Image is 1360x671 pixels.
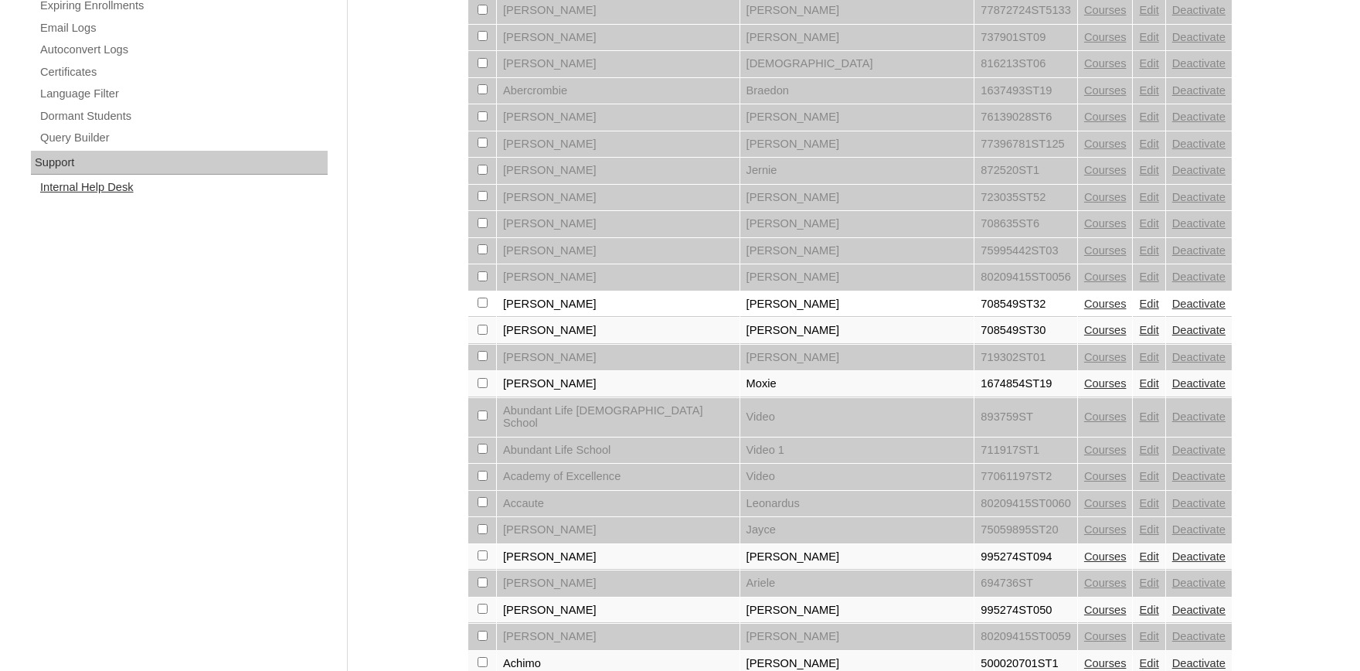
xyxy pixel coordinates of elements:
a: Deactivate [1172,31,1226,43]
a: Edit [1139,470,1158,482]
td: 1674854ST19 [974,371,1077,397]
td: Jayce [740,517,974,543]
td: [PERSON_NAME] [740,291,974,318]
a: Courses [1084,497,1127,509]
a: Courses [1084,244,1127,257]
td: 719302ST01 [974,345,1077,371]
a: Deactivate [1172,444,1226,456]
a: Edit [1139,84,1158,97]
a: Edit [1139,377,1158,390]
a: Courses [1084,604,1127,616]
a: Edit [1139,523,1158,536]
td: [PERSON_NAME] [740,544,974,571]
a: Language Filter [39,84,328,104]
td: [PERSON_NAME] [497,624,739,650]
a: Courses [1084,470,1127,482]
a: Courses [1084,550,1127,563]
a: Courses [1084,164,1127,176]
a: Courses [1084,271,1127,283]
td: [PERSON_NAME] [497,131,739,158]
td: [PERSON_NAME] [497,185,739,211]
a: Courses [1084,324,1127,336]
a: Edit [1139,4,1158,16]
a: Courses [1084,351,1127,363]
td: 76139028ST6 [974,104,1077,131]
a: Edit [1139,244,1158,257]
a: Courses [1084,84,1127,97]
td: 77061197ST2 [974,464,1077,490]
a: Deactivate [1172,497,1226,509]
a: Courses [1084,57,1127,70]
td: Braedon [740,78,974,104]
a: Edit [1139,630,1158,642]
td: Moxie [740,371,974,397]
td: [PERSON_NAME] [497,318,739,344]
a: Deactivate [1172,57,1226,70]
a: Edit [1139,324,1158,336]
td: [PERSON_NAME] [497,104,739,131]
a: Deactivate [1172,271,1226,283]
a: Deactivate [1172,577,1226,589]
a: Courses [1084,191,1127,203]
a: Edit [1139,271,1158,283]
td: 737901ST09 [974,25,1077,51]
a: Edit [1139,410,1158,423]
td: Abundant Life [DEMOGRAPHIC_DATA] School [497,398,739,437]
a: Edit [1139,111,1158,123]
td: Accaute [497,491,739,517]
td: 893759ST [974,398,1077,437]
a: Edit [1139,217,1158,230]
td: 708549ST30 [974,318,1077,344]
a: Deactivate [1172,523,1226,536]
td: [PERSON_NAME] [740,624,974,650]
a: Deactivate [1172,111,1226,123]
td: [PERSON_NAME] [740,264,974,291]
td: 816213ST06 [974,51,1077,77]
td: [PERSON_NAME] [497,291,739,318]
td: [PERSON_NAME] [497,264,739,291]
td: [PERSON_NAME] [497,517,739,543]
td: 80209415ST0056 [974,264,1077,291]
td: 872520ST1 [974,158,1077,184]
td: [PERSON_NAME] [497,571,739,597]
a: Internal Help Desk [39,178,328,197]
a: Edit [1139,497,1158,509]
td: 995274ST050 [974,598,1077,624]
a: Deactivate [1172,298,1226,310]
a: Edit [1139,550,1158,563]
a: Email Logs [39,19,328,38]
a: Edit [1139,298,1158,310]
td: 75995442ST03 [974,238,1077,264]
a: Dormant Students [39,107,328,126]
td: Academy of Excellence [497,464,739,490]
td: [PERSON_NAME] [740,104,974,131]
a: Deactivate [1172,550,1226,563]
td: Ariele [740,571,974,597]
a: Edit [1139,444,1158,456]
a: Courses [1084,410,1127,423]
td: 708635ST6 [974,211,1077,237]
a: Deactivate [1172,470,1226,482]
td: [PERSON_NAME] [740,131,974,158]
td: Jernie [740,158,974,184]
td: Video [740,398,974,437]
td: Abundant Life School [497,438,739,464]
td: [PERSON_NAME] [497,51,739,77]
td: [PERSON_NAME] [497,238,739,264]
td: [PERSON_NAME] [740,25,974,51]
a: Edit [1139,138,1158,150]
a: Edit [1139,191,1158,203]
a: Courses [1084,217,1127,230]
a: Courses [1084,630,1127,642]
a: Courses [1084,377,1127,390]
td: [PERSON_NAME] [740,185,974,211]
td: [PERSON_NAME] [740,598,974,624]
td: [PERSON_NAME] [740,211,974,237]
td: 80209415ST0059 [974,624,1077,650]
td: 711917ST1 [974,438,1077,464]
a: Query Builder [39,128,328,148]
td: [PERSON_NAME] [497,544,739,571]
a: Courses [1084,4,1127,16]
a: Edit [1139,164,1158,176]
a: Autoconvert Logs [39,40,328,60]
